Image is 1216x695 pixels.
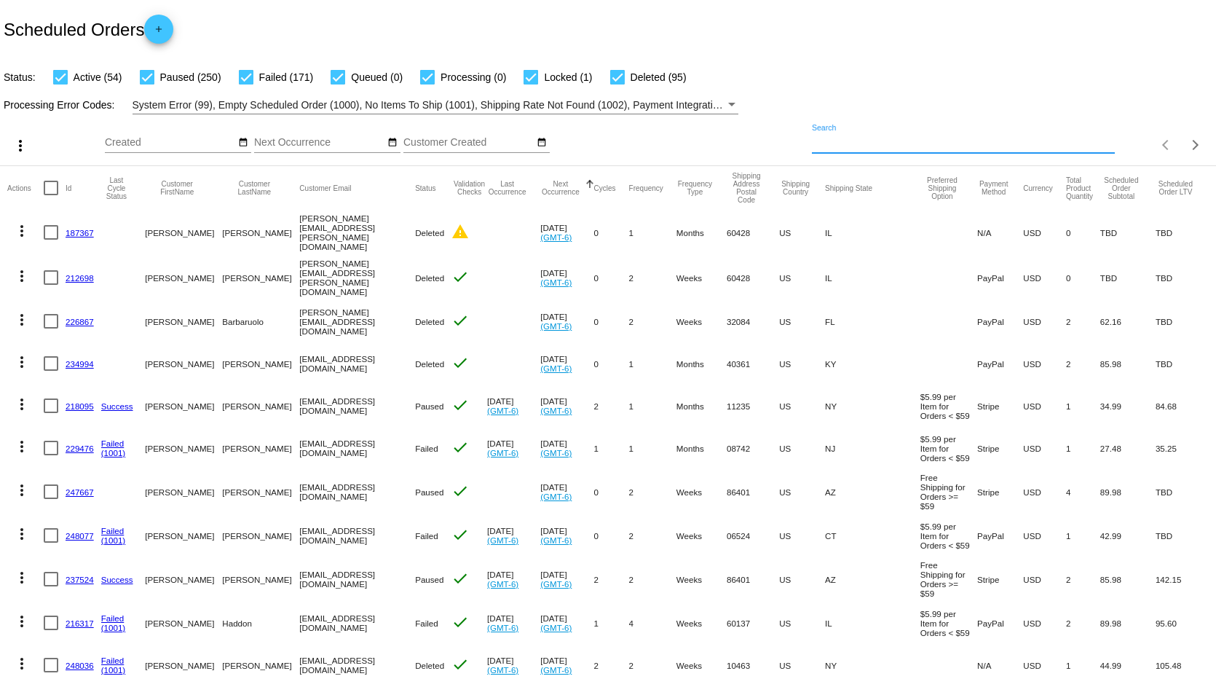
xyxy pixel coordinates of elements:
[540,385,593,427] mat-cell: [DATE]
[66,575,94,584] a: 237524
[1181,130,1210,160] button: Next page
[387,137,398,149] mat-icon: date_range
[676,644,727,686] mat-cell: Weeks
[451,526,469,543] mat-icon: check
[676,180,714,196] button: Change sorting for FrequencyType
[977,514,1023,557] mat-cell: PayPal
[594,342,629,385] mat-cell: 0
[487,623,518,632] a: (GMT-6)
[825,184,872,192] button: Change sorting for ShippingState
[540,602,593,644] mat-cell: [DATE]
[1156,255,1209,300] mat-cell: TBD
[13,525,31,543] mat-icon: more_vert
[487,644,540,686] mat-cell: [DATE]
[825,469,920,514] mat-cell: AZ
[540,180,580,196] button: Change sorting for NextOccurrenceUtc
[101,448,126,458] a: (1001)
[13,396,31,413] mat-icon: more_vert
[1156,557,1209,602] mat-cell: 142.15
[299,644,415,686] mat-cell: [EMAIL_ADDRESS][DOMAIN_NAME]
[145,300,222,342] mat-cell: [PERSON_NAME]
[1066,427,1100,469] mat-cell: 1
[487,665,518,675] a: (GMT-6)
[825,557,920,602] mat-cell: AZ
[1023,210,1066,255] mat-cell: USD
[451,223,469,240] mat-icon: warning
[629,385,676,427] mat-cell: 1
[415,575,443,584] span: Paused
[676,427,727,469] mat-cell: Months
[1100,557,1156,602] mat-cell: 85.98
[629,557,676,602] mat-cell: 2
[629,184,663,192] button: Change sorting for Frequency
[145,385,222,427] mat-cell: [PERSON_NAME]
[145,255,222,300] mat-cell: [PERSON_NAME]
[451,570,469,587] mat-icon: check
[727,514,779,557] mat-cell: 06524
[779,255,825,300] mat-cell: US
[1156,180,1196,196] button: Change sorting for LifetimeValue
[415,273,444,283] span: Deleted
[415,359,444,369] span: Deleted
[1100,176,1142,200] button: Change sorting for Subtotal
[1100,300,1156,342] mat-cell: 62.16
[1023,557,1066,602] mat-cell: USD
[145,180,209,196] button: Change sorting for CustomerFirstName
[1100,210,1156,255] mat-cell: TBD
[101,439,125,448] a: Failed
[1066,469,1100,514] mat-cell: 4
[727,602,779,644] mat-cell: 60137
[594,469,629,514] mat-cell: 0
[451,268,469,286] mat-icon: check
[259,68,314,86] span: Failed (171)
[1066,342,1100,385] mat-cell: 2
[629,514,676,557] mat-cell: 2
[727,469,779,514] mat-cell: 86401
[101,665,126,675] a: (1001)
[676,300,727,342] mat-cell: Weeks
[101,401,133,411] a: Success
[13,267,31,285] mat-icon: more_vert
[540,278,572,287] a: (GMT-6)
[727,427,779,469] mat-cell: 08742
[145,469,222,514] mat-cell: [PERSON_NAME]
[1066,602,1100,644] mat-cell: 2
[676,255,727,300] mat-cell: Weeks
[145,602,222,644] mat-cell: [PERSON_NAME]
[594,255,629,300] mat-cell: 0
[1156,514,1209,557] mat-cell: TBD
[1100,469,1156,514] mat-cell: 89.98
[977,602,1023,644] mat-cell: PayPal
[13,569,31,586] mat-icon: more_vert
[415,444,438,453] span: Failed
[4,99,115,111] span: Processing Error Codes:
[629,427,676,469] mat-cell: 1
[825,427,920,469] mat-cell: NJ
[145,514,222,557] mat-cell: [PERSON_NAME]
[299,557,415,602] mat-cell: [EMAIL_ADDRESS][DOMAIN_NAME]
[238,137,248,149] mat-icon: date_range
[1023,644,1066,686] mat-cell: USD
[540,514,593,557] mat-cell: [DATE]
[1156,427,1209,469] mat-cell: 35.25
[222,557,299,602] mat-cell: [PERSON_NAME]
[66,487,94,497] a: 247667
[540,427,593,469] mat-cell: [DATE]
[537,137,547,149] mat-icon: date_range
[487,427,540,469] mat-cell: [DATE]
[779,469,825,514] mat-cell: US
[920,469,977,514] mat-cell: Free Shipping for Orders >= $59
[629,300,676,342] mat-cell: 2
[779,644,825,686] mat-cell: US
[629,255,676,300] mat-cell: 2
[594,602,629,644] mat-cell: 1
[631,68,687,86] span: Deleted (95)
[825,602,920,644] mat-cell: IL
[1156,300,1209,342] mat-cell: TBD
[1023,427,1066,469] mat-cell: USD
[415,401,443,411] span: Paused
[1100,385,1156,427] mat-cell: 34.99
[487,406,518,415] a: (GMT-6)
[1023,602,1066,644] mat-cell: USD
[629,210,676,255] mat-cell: 1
